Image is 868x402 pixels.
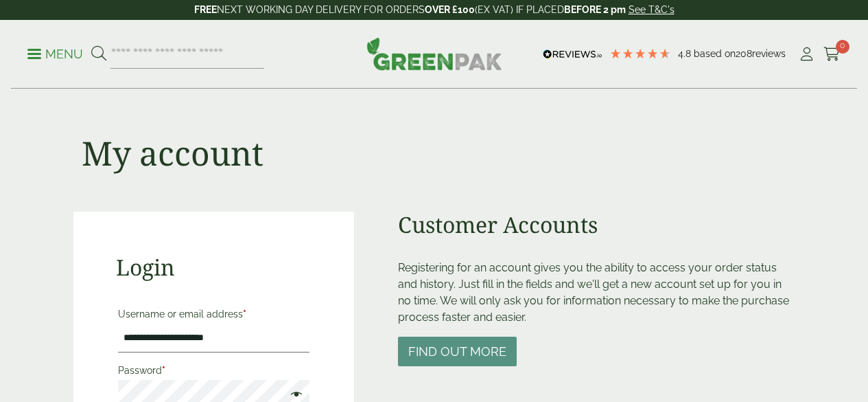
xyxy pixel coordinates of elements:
[82,133,263,173] h1: My account
[116,254,312,280] h2: Login
[194,4,217,15] strong: FREE
[736,48,752,59] span: 208
[752,48,786,59] span: reviews
[425,4,475,15] strong: OVER £100
[678,48,694,59] span: 4.8
[398,346,517,359] a: Find out more
[629,4,675,15] a: See T&C's
[398,212,795,238] h2: Customer Accounts
[366,37,502,70] img: GreenPak Supplies
[609,47,671,60] div: 4.79 Stars
[798,47,815,61] i: My Account
[694,48,736,59] span: Based on
[836,40,849,54] span: 0
[823,44,841,65] a: 0
[398,260,795,326] p: Registering for an account gives you the ability to access your order status and history. Just fi...
[27,46,83,60] a: Menu
[398,337,517,366] button: Find out more
[118,361,310,380] label: Password
[823,47,841,61] i: Cart
[564,4,626,15] strong: BEFORE 2 pm
[118,304,310,324] label: Username or email address
[543,49,602,59] img: REVIEWS.io
[27,46,83,63] p: Menu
